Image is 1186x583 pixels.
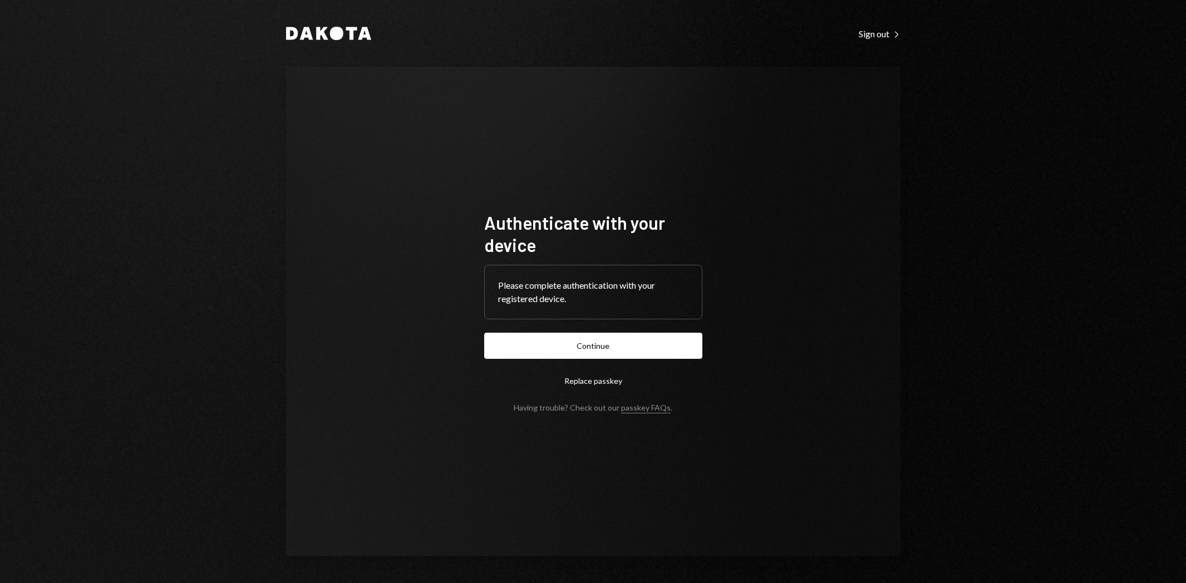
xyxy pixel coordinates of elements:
button: Continue [484,333,702,359]
a: passkey FAQs [621,403,671,413]
button: Replace passkey [484,368,702,394]
h1: Authenticate with your device [484,211,702,256]
a: Sign out [859,27,900,39]
div: Please complete authentication with your registered device. [498,279,688,305]
div: Having trouble? Check out our . [514,403,672,412]
div: Sign out [859,28,900,39]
